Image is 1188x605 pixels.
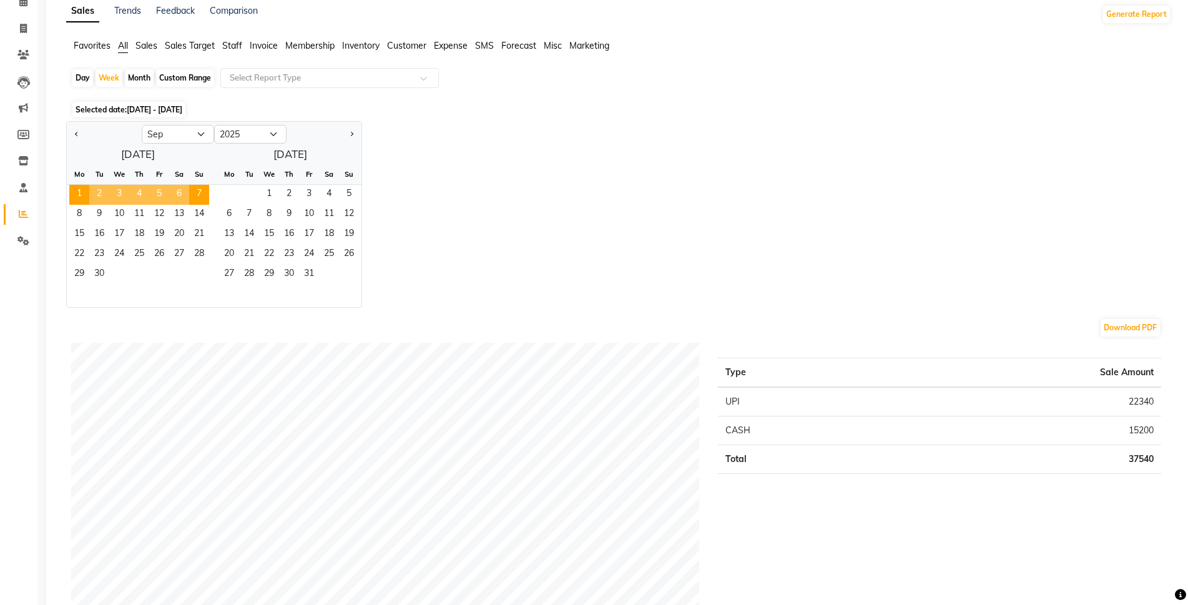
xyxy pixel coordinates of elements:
[74,40,110,51] span: Favorites
[239,164,259,184] div: Tu
[169,245,189,265] div: Saturday, September 27, 2025
[279,205,299,225] span: 9
[69,185,89,205] div: Monday, September 1, 2025
[109,205,129,225] div: Wednesday, September 10, 2025
[69,265,89,285] span: 29
[259,265,279,285] div: Wednesday, October 29, 2025
[434,40,468,51] span: Expense
[69,164,89,184] div: Mo
[109,205,129,225] span: 10
[239,205,259,225] span: 7
[118,40,128,51] span: All
[219,225,239,245] span: 13
[339,185,359,205] span: 5
[129,245,149,265] div: Thursday, September 25, 2025
[279,265,299,285] span: 30
[129,225,149,245] span: 18
[279,225,299,245] span: 16
[259,245,279,265] div: Wednesday, October 22, 2025
[319,164,339,184] div: Sa
[89,185,109,205] div: Tuesday, September 2, 2025
[339,245,359,265] div: Sunday, October 26, 2025
[72,124,82,144] button: Previous month
[169,185,189,205] span: 6
[239,265,259,285] span: 28
[299,265,319,285] div: Friday, October 31, 2025
[259,205,279,225] div: Wednesday, October 8, 2025
[339,225,359,245] span: 19
[342,40,380,51] span: Inventory
[189,164,209,184] div: Su
[285,40,335,51] span: Membership
[299,205,319,225] div: Friday, October 10, 2025
[339,164,359,184] div: Su
[72,102,185,117] span: Selected date:
[156,5,195,16] a: Feedback
[239,245,259,265] span: 21
[142,125,214,144] select: Select month
[89,265,109,285] span: 30
[109,225,129,245] div: Wednesday, September 17, 2025
[259,185,279,205] div: Wednesday, October 1, 2025
[149,225,169,245] span: 19
[169,164,189,184] div: Sa
[718,445,881,474] td: Total
[279,205,299,225] div: Thursday, October 9, 2025
[156,69,214,87] div: Custom Range
[69,245,89,265] span: 22
[219,164,239,184] div: Mo
[69,205,89,225] div: Monday, September 8, 2025
[299,225,319,245] div: Friday, October 17, 2025
[718,358,881,388] th: Type
[299,164,319,184] div: Fr
[239,205,259,225] div: Tuesday, October 7, 2025
[169,225,189,245] span: 20
[189,245,209,265] div: Sunday, September 28, 2025
[89,205,109,225] div: Tuesday, September 9, 2025
[219,265,239,285] div: Monday, October 27, 2025
[319,245,339,265] span: 25
[219,245,239,265] span: 20
[69,185,89,205] span: 1
[214,125,287,144] select: Select year
[149,225,169,245] div: Friday, September 19, 2025
[881,416,1161,445] td: 15200
[129,225,149,245] div: Thursday, September 18, 2025
[299,205,319,225] span: 10
[129,185,149,205] span: 4
[299,245,319,265] span: 24
[279,185,299,205] span: 2
[250,40,278,51] span: Invoice
[169,205,189,225] div: Saturday, September 13, 2025
[339,185,359,205] div: Sunday, October 5, 2025
[219,225,239,245] div: Monday, October 13, 2025
[129,185,149,205] div: Thursday, September 4, 2025
[279,164,299,184] div: Th
[239,225,259,245] div: Tuesday, October 14, 2025
[544,40,562,51] span: Misc
[319,205,339,225] div: Saturday, October 11, 2025
[69,205,89,225] span: 8
[129,205,149,225] span: 11
[239,225,259,245] span: 14
[319,245,339,265] div: Saturday, October 25, 2025
[222,40,242,51] span: Staff
[89,185,109,205] span: 2
[89,225,109,245] div: Tuesday, September 16, 2025
[69,225,89,245] span: 15
[149,185,169,205] span: 5
[279,225,299,245] div: Thursday, October 16, 2025
[569,40,609,51] span: Marketing
[189,205,209,225] div: Sunday, September 14, 2025
[319,185,339,205] div: Saturday, October 4, 2025
[339,225,359,245] div: Sunday, October 19, 2025
[279,245,299,265] span: 23
[109,245,129,265] div: Wednesday, September 24, 2025
[169,205,189,225] span: 13
[135,40,157,51] span: Sales
[239,245,259,265] div: Tuesday, October 21, 2025
[299,245,319,265] div: Friday, October 24, 2025
[501,40,536,51] span: Forecast
[881,358,1161,388] th: Sale Amount
[89,164,109,184] div: Tu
